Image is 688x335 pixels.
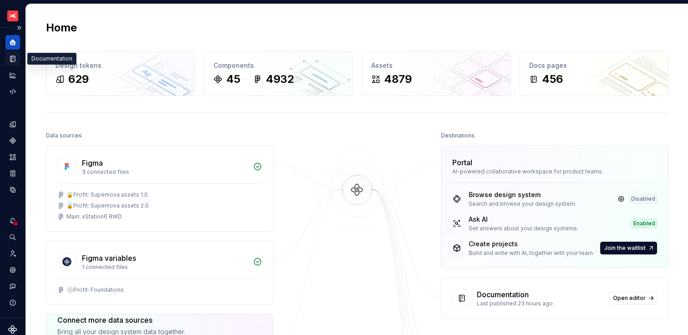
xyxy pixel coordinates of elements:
[82,264,248,271] div: 1 connected files
[604,244,646,252] span: Join the waitlist
[5,213,20,228] button: Notifications
[68,72,89,86] div: 629
[542,72,563,86] div: 456
[5,263,20,277] a: Settings
[469,225,578,232] div: Get answers about your design systems.
[5,84,20,99] a: Code automation
[600,242,657,254] button: Join the waitlist
[213,61,343,70] div: Components
[629,194,657,203] div: Disabled
[362,51,511,96] a: Assets4879
[46,241,273,305] a: Figma variables1 connected files⚪️Profit: Foundations
[5,68,20,82] a: Analytics
[5,117,20,132] a: Design tokens
[469,215,578,224] div: Ask AI
[384,72,412,86] div: 4879
[57,315,185,325] div: Connect more data sources
[56,61,185,70] div: Design tokens
[5,246,20,261] a: Invite team
[609,292,657,305] a: Open editor
[613,294,646,302] span: Open editor
[371,61,501,70] div: Assets
[469,239,594,249] div: Create projects
[441,129,475,142] div: Destinations
[5,166,20,181] a: Storybook stories
[8,325,17,334] svg: Supernova Logo
[13,21,25,34] button: Expand sidebar
[469,249,594,257] div: Build and write with AI, together with your team.
[46,51,195,96] a: Design tokens629
[477,289,529,300] div: Documentation
[7,10,18,21] img: 69bde2f7-25a0-4577-ad58-aa8b0b39a544.png
[5,133,20,148] a: Components
[82,168,248,176] div: 3 connected files
[5,51,20,66] a: Documentation
[469,200,577,208] div: Search and browse your design system.
[66,191,148,198] div: 🔒Profit: Supernova assets 1.0
[5,183,20,197] a: Data sources
[27,53,76,65] div: Documentation
[477,300,603,307] div: Last published 23 hours ago
[5,230,20,244] button: Search ⌘K
[529,61,659,70] div: Docs pages
[266,72,294,86] div: 4932
[5,35,20,50] a: Home
[5,150,20,164] a: Assets
[82,157,103,168] div: Figma
[520,51,668,96] a: Docs pages456
[5,279,20,294] button: Contact support
[46,146,273,232] a: Figma3 connected files🔒Profit: Supernova assets 1.0🔒Profit: Supernova assets 2.0Main: xStation6 RWD
[452,157,472,168] div: Portal
[66,213,122,220] div: Main: xStation6 RWD
[469,190,577,199] div: Browse design system
[226,72,240,86] div: 45
[452,168,657,175] div: AI-powered collaborative workspace for product teams.
[66,286,124,294] div: ⚪️Profit: Foundations
[204,51,353,96] a: Components454932
[46,20,77,35] h2: Home
[66,202,149,209] div: 🔒Profit: Supernova assets 2.0
[82,253,136,264] div: Figma variables
[46,129,82,142] div: Data sources
[632,219,657,228] div: Enabled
